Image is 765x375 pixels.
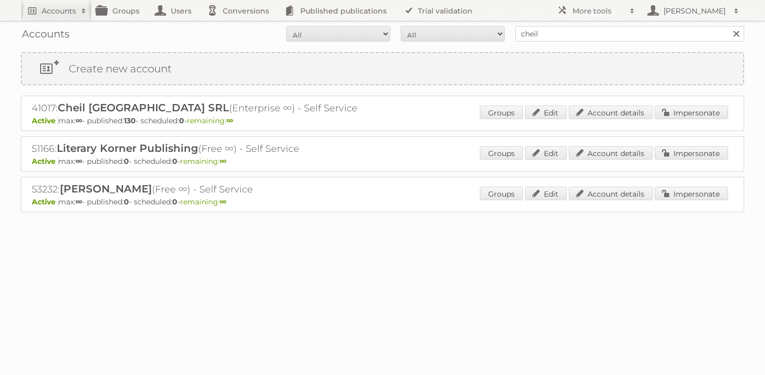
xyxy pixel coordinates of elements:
a: Groups [480,146,523,160]
a: Account details [569,146,653,160]
a: Groups [480,187,523,200]
h2: More tools [572,6,624,16]
strong: 0 [124,157,129,166]
a: Edit [525,187,567,200]
strong: 0 [124,197,129,206]
p: max: - published: - scheduled: - [32,197,733,206]
h2: 51166: (Free ∞) - Self Service [32,142,396,156]
strong: ∞ [226,116,233,125]
a: Edit [525,146,567,160]
span: Cheil [GEOGRAPHIC_DATA] SRL [58,101,229,114]
a: Edit [525,106,567,119]
span: Literary Korner Publishing [57,142,198,154]
h2: Accounts [42,6,76,16]
strong: ∞ [220,157,226,166]
a: Groups [480,106,523,119]
a: Account details [569,187,653,200]
strong: ∞ [75,197,82,206]
strong: ∞ [75,157,82,166]
a: Impersonate [655,146,728,160]
p: max: - published: - scheduled: - [32,116,733,125]
strong: 130 [124,116,136,125]
p: max: - published: - scheduled: - [32,157,733,166]
strong: 0 [172,197,177,206]
span: Active [32,157,58,166]
a: Account details [569,106,653,119]
strong: ∞ [220,197,226,206]
strong: 0 [179,116,184,125]
span: Active [32,197,58,206]
span: remaining: [187,116,233,125]
h2: 41017: (Enterprise ∞) - Self Service [32,101,396,115]
h2: [PERSON_NAME] [661,6,729,16]
span: Active [32,116,58,125]
a: Create new account [22,53,743,84]
strong: 0 [172,157,177,166]
span: [PERSON_NAME] [60,183,152,195]
span: remaining: [180,197,226,206]
h2: 53232: (Free ∞) - Self Service [32,183,396,196]
strong: ∞ [75,116,82,125]
span: remaining: [180,157,226,166]
a: Impersonate [655,187,728,200]
a: Impersonate [655,106,728,119]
